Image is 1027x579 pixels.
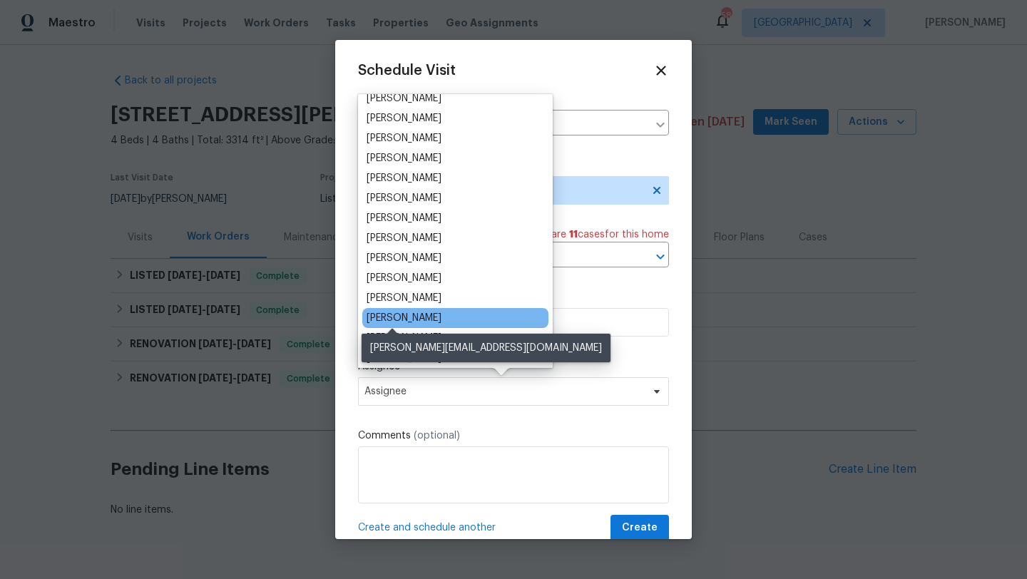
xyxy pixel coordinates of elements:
div: [PERSON_NAME][EMAIL_ADDRESS][DOMAIN_NAME] [362,334,610,362]
div: [PERSON_NAME] [367,151,441,165]
span: Close [653,63,669,78]
span: Create [622,519,658,537]
div: [PERSON_NAME] [367,191,441,205]
div: [PERSON_NAME] [367,311,441,325]
div: [PERSON_NAME] [367,171,441,185]
div: [PERSON_NAME] [367,111,441,125]
span: Assignee [364,386,644,397]
button: Create [610,515,669,541]
span: There are case s for this home [524,227,669,242]
span: (optional) [414,431,460,441]
div: [PERSON_NAME] [367,131,441,145]
button: Open [650,247,670,267]
div: [PERSON_NAME] [367,291,441,305]
span: Create and schedule another [358,521,496,535]
div: [PERSON_NAME] [367,231,441,245]
span: 11 [569,230,578,240]
label: Comments [358,429,669,443]
div: [PERSON_NAME] [367,211,441,225]
div: [PERSON_NAME] [367,271,441,285]
div: [PERSON_NAME] [367,251,441,265]
span: Schedule Visit [358,63,456,78]
div: [PERSON_NAME] [367,331,441,345]
div: [PERSON_NAME] [367,91,441,106]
